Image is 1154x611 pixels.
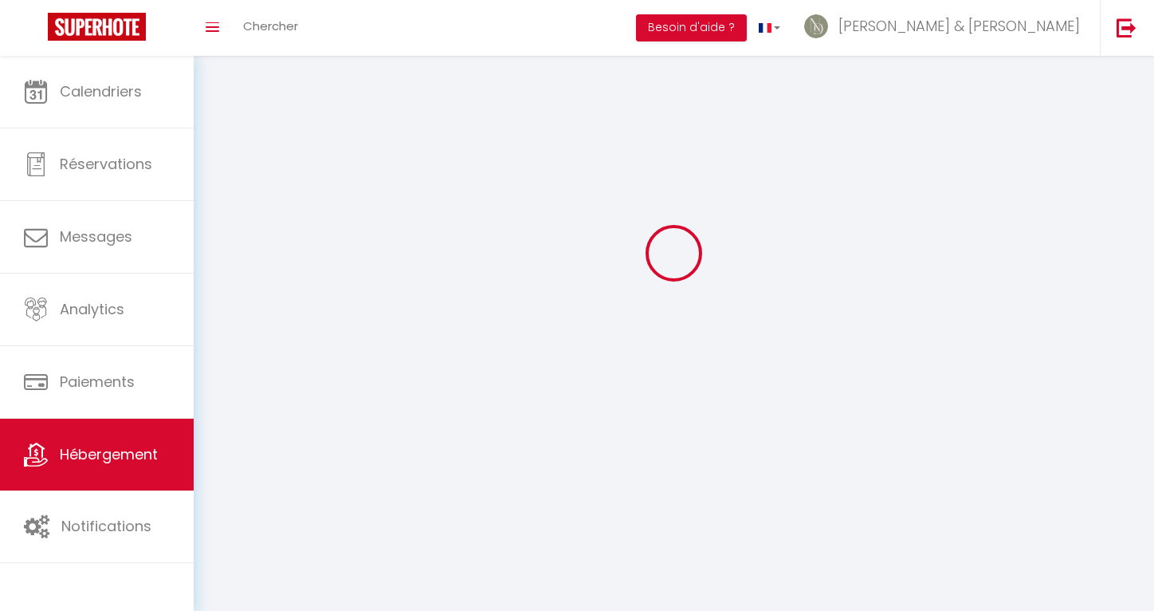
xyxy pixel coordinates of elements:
span: Messages [60,227,132,246]
span: Réservations [60,154,152,174]
button: Ouvrir le widget de chat LiveChat [13,6,61,54]
span: [PERSON_NAME] & [PERSON_NAME] [838,16,1080,36]
span: Calendriers [60,81,142,101]
span: Analytics [60,299,124,319]
button: Besoin d'aide ? [636,14,747,41]
iframe: Chat [1086,539,1142,599]
span: Hébergement [60,444,158,464]
img: ... [804,14,828,38]
img: Super Booking [48,13,146,41]
span: Notifications [61,516,151,536]
img: logout [1117,18,1136,37]
span: Paiements [60,372,135,392]
span: Chercher [243,18,298,34]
